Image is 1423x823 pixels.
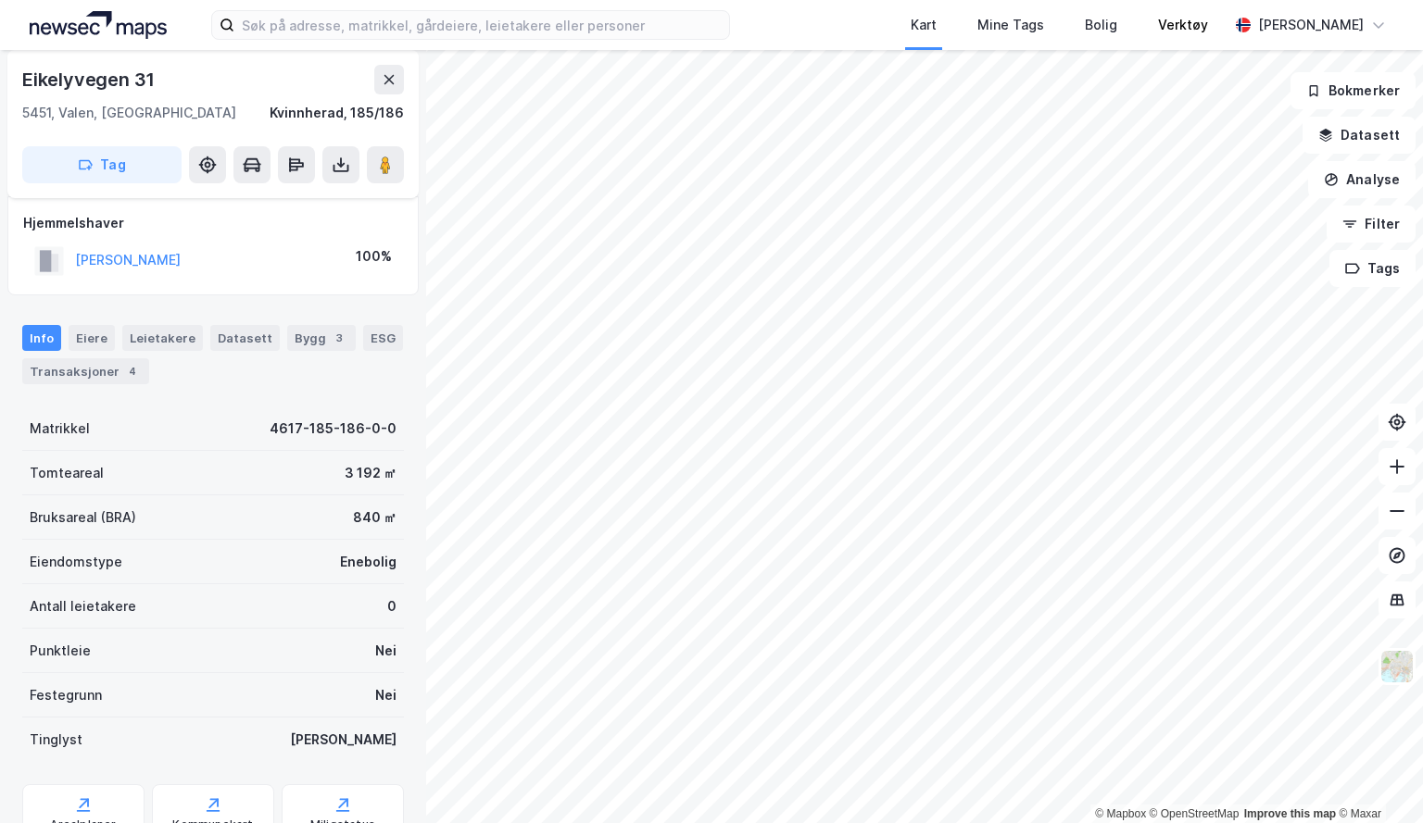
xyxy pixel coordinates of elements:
[1327,206,1416,243] button: Filter
[234,11,729,39] input: Søk på adresse, matrikkel, gårdeiere, leietakere eller personer
[977,14,1044,36] div: Mine Tags
[1244,807,1336,820] a: Improve this map
[1150,807,1240,820] a: OpenStreetMap
[23,212,403,234] div: Hjemmelshaver
[1303,117,1416,154] button: Datasett
[287,325,356,351] div: Bygg
[30,684,102,706] div: Festegrunn
[270,102,404,124] div: Kvinnherad, 185/186
[30,595,136,617] div: Antall leietakere
[356,245,392,268] div: 100%
[30,418,90,440] div: Matrikkel
[30,729,82,751] div: Tinglyst
[911,14,937,36] div: Kart
[340,551,397,573] div: Enebolig
[22,102,236,124] div: 5451, Valen, [GEOGRAPHIC_DATA]
[30,462,104,484] div: Tomteareal
[210,325,280,351] div: Datasett
[22,358,149,384] div: Transaksjoner
[353,506,397,529] div: 840 ㎡
[1379,649,1415,684] img: Z
[30,11,167,39] img: logo.a4113a55bc3d86da70a041830d287a7e.svg
[122,325,203,351] div: Leietakere
[1158,14,1208,36] div: Verktøy
[30,640,91,662] div: Punktleie
[330,329,348,347] div: 3
[22,325,61,351] div: Info
[22,146,182,183] button: Tag
[1291,72,1416,109] button: Bokmerker
[22,65,158,94] div: Eikelyvegen 31
[69,325,115,351] div: Eiere
[270,418,397,440] div: 4617-185-186-0-0
[1308,161,1416,198] button: Analyse
[1330,734,1423,823] div: Kontrollprogram for chat
[30,551,122,573] div: Eiendomstype
[363,325,403,351] div: ESG
[387,595,397,617] div: 0
[1329,250,1416,287] button: Tags
[1258,14,1364,36] div: [PERSON_NAME]
[345,462,397,484] div: 3 192 ㎡
[1085,14,1117,36] div: Bolig
[30,506,136,529] div: Bruksareal (BRA)
[375,684,397,706] div: Nei
[1330,734,1423,823] iframe: Chat Widget
[1095,807,1146,820] a: Mapbox
[290,729,397,751] div: [PERSON_NAME]
[375,640,397,662] div: Nei
[123,362,142,380] div: 4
